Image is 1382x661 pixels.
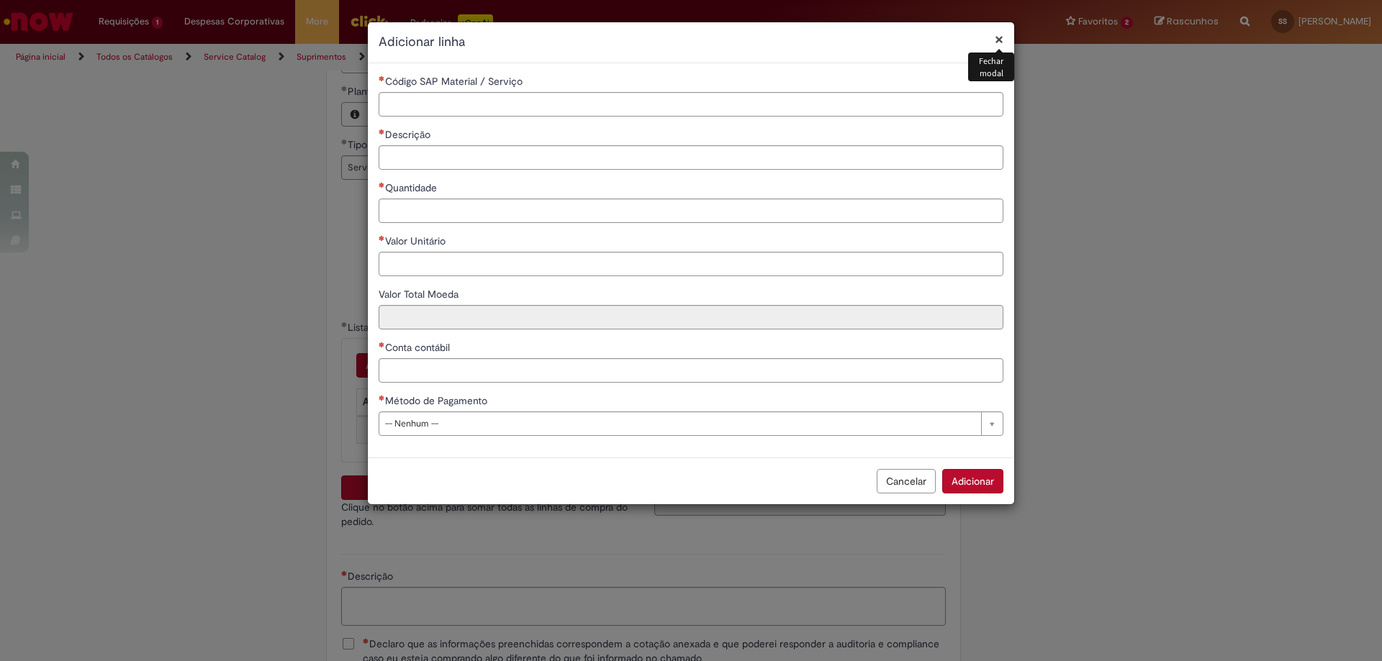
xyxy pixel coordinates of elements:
input: Valor Unitário [379,252,1003,276]
span: Necessários [379,129,385,135]
span: Necessários [379,182,385,188]
input: Descrição [379,145,1003,170]
span: Quantidade [385,181,440,194]
span: Somente leitura - Valor Total Moeda [379,288,461,301]
span: Descrição [385,128,433,141]
span: Necessários [379,342,385,347]
button: Cancelar [877,469,936,493]
span: Necessários [379,76,385,81]
h2: Adicionar linha [379,33,1003,52]
span: Valor Unitário [385,234,448,247]
span: Conta contábil [385,341,453,354]
button: Fechar modal [995,32,1003,47]
button: Adicionar [942,469,1003,493]
span: Necessários [379,235,385,241]
div: Fechar modal [968,53,1014,81]
input: Quantidade [379,199,1003,223]
span: Necessários [379,395,385,401]
input: Valor Total Moeda [379,305,1003,329]
input: Conta contábil [379,358,1003,383]
input: Código SAP Material / Serviço [379,92,1003,117]
span: Código SAP Material / Serviço [385,75,525,88]
span: -- Nenhum -- [385,412,974,435]
span: Método de Pagamento [385,394,490,407]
